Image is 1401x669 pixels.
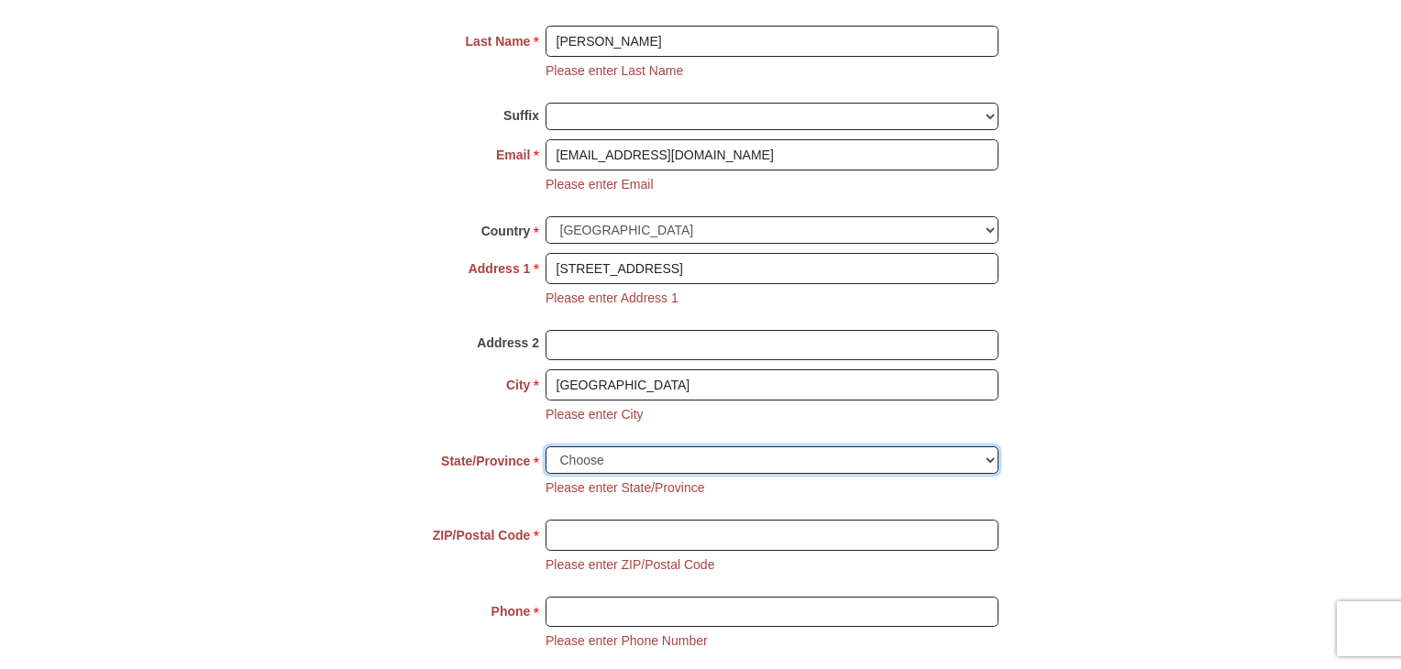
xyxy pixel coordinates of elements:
li: Please enter Phone Number [546,631,708,651]
li: Please enter Address 1 [546,289,678,308]
strong: Address 2 [477,330,539,356]
li: Please enter State/Province [546,478,705,498]
strong: Last Name [466,28,531,54]
strong: Email [496,142,530,168]
strong: ZIP/Postal Code [433,522,531,548]
strong: Suffix [503,103,539,128]
li: Please enter Last Name [546,61,683,81]
strong: Phone [491,598,531,624]
li: Please enter Email [546,175,654,194]
li: Please enter City [546,405,644,424]
strong: Address 1 [469,256,531,281]
strong: City [506,372,530,398]
strong: State/Province [441,448,530,474]
strong: Country [481,218,531,244]
li: Please enter ZIP/Postal Code [546,555,714,575]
